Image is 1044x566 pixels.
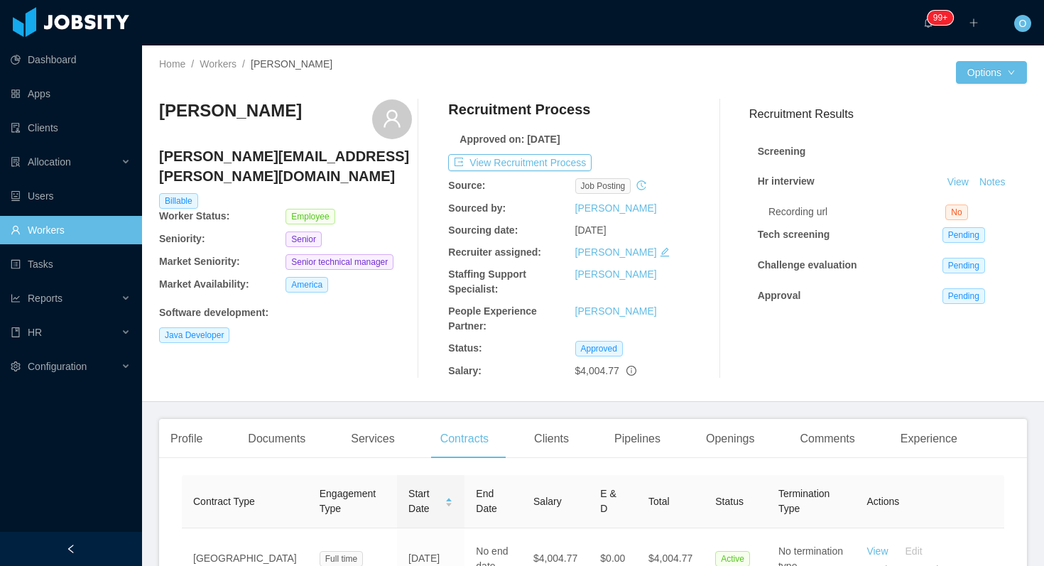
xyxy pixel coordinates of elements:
[575,246,657,258] a: [PERSON_NAME]
[603,419,672,459] div: Pipelines
[942,227,985,243] span: Pending
[888,540,934,562] button: Edit
[445,496,453,500] i: icon: caret-up
[758,259,857,271] strong: Challenge evaluation
[923,18,933,28] i: icon: bell
[408,486,439,516] span: Start Date
[242,58,245,70] span: /
[448,180,485,191] b: Source:
[648,553,692,564] span: $4,004.77
[942,288,985,304] span: Pending
[942,176,974,187] a: View
[600,553,625,564] span: $0.00
[159,146,412,186] h4: [PERSON_NAME][EMAIL_ADDRESS][PERSON_NAME][DOMAIN_NAME]
[758,229,830,240] strong: Tech screening
[600,488,616,514] span: E & D
[778,488,830,514] span: Termination Type
[445,496,453,506] div: Sort
[749,105,1027,123] h3: Recruitment Results
[942,258,985,273] span: Pending
[533,553,577,564] span: $4,004.77
[286,209,335,224] span: Employee
[339,419,406,459] div: Services
[626,366,636,376] span: info-circle
[159,278,249,290] b: Market Availability:
[448,157,592,168] a: icon: exportView Recruitment Process
[945,205,967,220] span: No
[11,182,131,210] a: icon: robotUsers
[159,233,205,244] b: Seniority:
[956,61,1027,84] button: Optionsicon: down
[448,224,518,236] b: Sourcing date:
[28,327,42,338] span: HR
[575,224,607,236] span: [DATE]
[159,99,302,122] h3: [PERSON_NAME]
[448,202,506,214] b: Sourced by:
[28,293,62,304] span: Reports
[448,305,537,332] b: People Experience Partner:
[648,496,670,507] span: Total
[575,268,657,280] a: [PERSON_NAME]
[758,175,815,187] strong: Hr interview
[445,501,453,506] i: icon: caret-down
[969,18,979,28] i: icon: plus
[476,488,497,514] span: End Date
[448,365,482,376] b: Salary:
[758,146,806,157] strong: Screening
[575,365,619,376] span: $4,004.77
[236,419,317,459] div: Documents
[159,58,185,70] a: Home
[11,250,131,278] a: icon: profileTasks
[159,327,229,343] span: Java Developer
[251,58,332,70] span: [PERSON_NAME]
[286,232,322,247] span: Senior
[636,180,646,190] i: icon: history
[448,154,592,171] button: icon: exportView Recruitment Process
[448,268,526,295] b: Staffing Support Specialist:
[460,134,560,145] b: Approved on: [DATE]
[533,496,562,507] span: Salary
[11,216,131,244] a: icon: userWorkers
[788,419,866,459] div: Comments
[523,419,580,459] div: Clients
[866,545,888,557] a: View
[191,58,194,70] span: /
[11,114,131,142] a: icon: auditClients
[200,58,236,70] a: Workers
[11,327,21,337] i: icon: book
[11,80,131,108] a: icon: appstoreApps
[11,45,131,74] a: icon: pie-chartDashboard
[382,109,402,129] i: icon: user
[11,293,21,303] i: icon: line-chart
[715,496,744,507] span: Status
[159,419,214,459] div: Profile
[159,307,268,318] b: Software development :
[28,361,87,372] span: Configuration
[928,11,953,25] sup: 1625
[28,156,71,168] span: Allocation
[758,290,801,301] strong: Approval
[286,277,328,293] span: America
[575,178,631,194] span: job posting
[695,419,766,459] div: Openings
[448,246,541,258] b: Recruiter assigned:
[866,496,899,507] span: Actions
[159,210,229,222] b: Worker Status:
[193,496,255,507] span: Contract Type
[974,174,1011,191] button: Notes
[159,256,240,267] b: Market Seniority:
[159,193,198,209] span: Billable
[660,247,670,257] i: icon: edit
[575,341,623,357] span: Approved
[429,419,500,459] div: Contracts
[889,419,969,459] div: Experience
[11,157,21,167] i: icon: solution
[1019,15,1027,32] span: O
[448,342,482,354] b: Status:
[286,254,393,270] span: Senior technical manager
[768,205,945,219] div: Recording url
[320,488,376,514] span: Engagement Type
[575,202,657,214] a: [PERSON_NAME]
[575,305,657,317] a: [PERSON_NAME]
[11,361,21,371] i: icon: setting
